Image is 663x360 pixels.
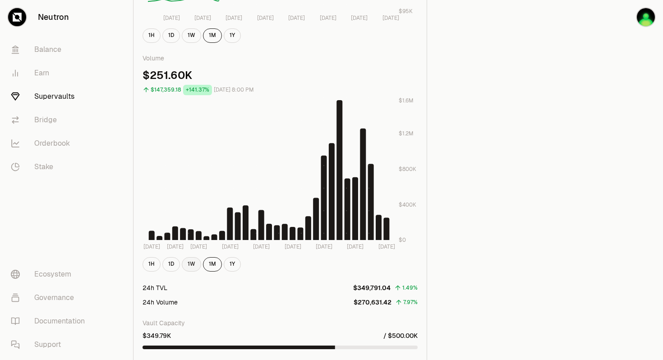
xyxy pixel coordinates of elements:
tspan: [DATE] [316,243,332,250]
p: $270,631.42 [354,298,391,307]
div: +141.37% [183,85,212,95]
a: Orderbook [4,132,97,155]
a: Governance [4,286,97,309]
a: Bridge [4,108,97,132]
a: Supervaults [4,85,97,108]
tspan: [DATE] [226,14,242,21]
button: 1Y [224,257,241,272]
a: Earn [4,61,97,85]
div: $147,359.18 [151,85,181,95]
a: Stake [4,155,97,179]
tspan: [DATE] [143,243,160,250]
p: Volume [143,54,418,63]
button: 1H [143,257,161,272]
a: Documentation [4,309,97,333]
p: $349,791.04 [353,283,391,292]
tspan: [DATE] [257,14,274,21]
tspan: $0 [399,236,406,244]
tspan: $800K [399,165,416,172]
tspan: $1.2M [399,130,414,137]
tspan: $400K [399,201,416,208]
a: Balance [4,38,97,61]
tspan: [DATE] [285,243,301,250]
div: 7.97% [403,297,418,308]
tspan: [DATE] [163,14,180,21]
p: Vault Capacity [143,318,418,328]
button: 1D [162,257,180,272]
button: 1D [162,28,180,43]
tspan: [DATE] [222,243,239,250]
tspan: $95K [399,8,413,15]
tspan: [DATE] [347,243,364,250]
a: Support [4,333,97,356]
div: [DATE] 8:00 PM [214,85,254,95]
tspan: [DATE] [320,14,336,21]
button: 1M [203,28,222,43]
p: $349.79K [143,331,171,340]
tspan: [DATE] [288,14,305,21]
tspan: [DATE] [167,243,184,250]
div: 1.49% [402,283,418,293]
p: / $500.00K [383,331,418,340]
button: 1W [182,257,201,272]
tspan: [DATE] [378,243,395,250]
div: 24h Volume [143,298,178,307]
button: 1Y [224,28,241,43]
button: 1W [182,28,201,43]
button: 1H [143,28,161,43]
tspan: [DATE] [351,14,368,21]
tspan: [DATE] [194,14,211,21]
div: 24h TVL [143,283,167,292]
tspan: [DATE] [190,243,207,250]
div: $251.60K [143,68,418,83]
button: 1M [203,257,222,272]
tspan: $1.6M [399,97,414,104]
tspan: [DATE] [253,243,270,250]
a: Ecosystem [4,263,97,286]
img: orange ledger lille [637,8,655,26]
tspan: [DATE] [382,14,399,21]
